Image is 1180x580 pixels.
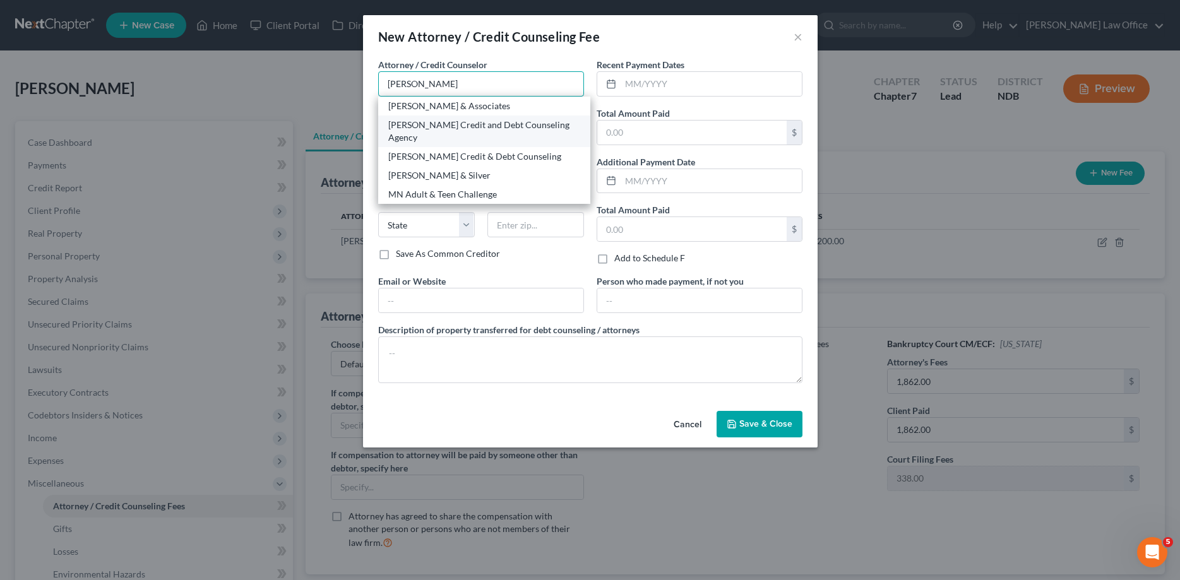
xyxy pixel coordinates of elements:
label: Email or Website [378,275,446,288]
input: MM/YYYY [621,72,802,96]
input: -- [597,288,802,312]
label: Save As Common Creditor [396,247,500,260]
span: Attorney / Credit Counselor [378,59,487,70]
div: [PERSON_NAME] & Associates [388,100,580,112]
button: Cancel [664,412,712,437]
div: [PERSON_NAME] Credit and Debt Counseling Agency [388,119,580,144]
span: Save & Close [739,418,792,429]
input: Search creditor by name... [378,71,584,97]
label: Additional Payment Date [597,155,695,169]
input: 0.00 [597,121,787,145]
input: MM/YYYY [621,169,802,193]
label: Description of property transferred for debt counseling / attorneys [378,323,640,336]
div: $ [787,217,802,241]
div: [PERSON_NAME] & Silver [388,169,580,182]
button: × [794,29,802,44]
label: Total Amount Paid [597,203,670,216]
label: Recent Payment Dates [597,58,684,71]
span: New [378,29,405,44]
input: -- [379,288,583,312]
span: Attorney / Credit Counseling Fee [408,29,600,44]
div: MN Adult & Teen Challenge [388,188,580,201]
button: Save & Close [717,411,802,437]
div: [PERSON_NAME] Credit & Debt Counseling [388,150,580,163]
label: Total Amount Paid [597,107,670,120]
input: 0.00 [597,217,787,241]
input: Enter zip... [487,212,584,237]
label: Person who made payment, if not you [597,275,744,288]
iframe: Intercom live chat [1137,537,1167,567]
div: $ [787,121,802,145]
span: 5 [1163,537,1173,547]
label: Add to Schedule F [614,252,685,264]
